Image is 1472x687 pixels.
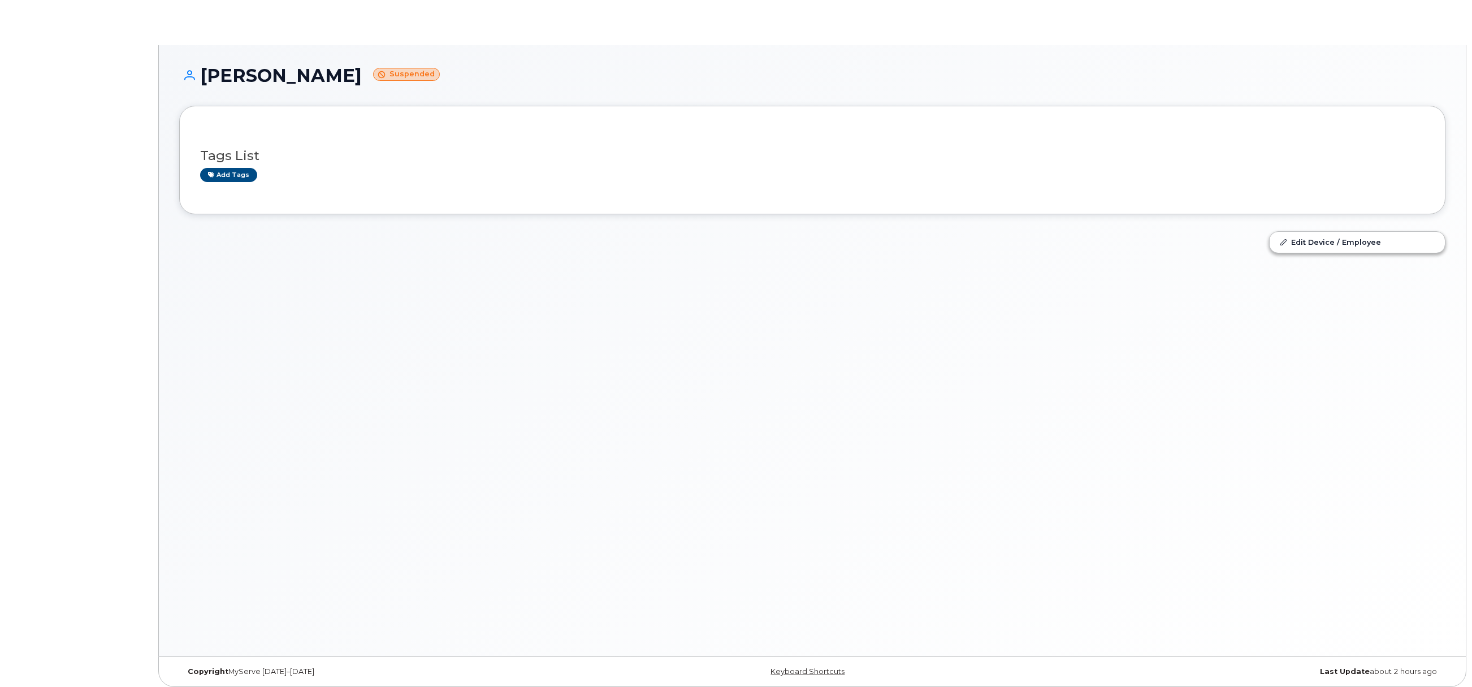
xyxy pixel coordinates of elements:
[200,168,257,182] a: Add tags
[1023,667,1445,676] div: about 2 hours ago
[373,68,440,81] small: Suspended
[1270,232,1445,252] a: Edit Device / Employee
[179,667,601,676] div: MyServe [DATE]–[DATE]
[200,149,1425,163] h3: Tags List
[770,667,845,676] a: Keyboard Shortcuts
[1320,667,1370,676] strong: Last Update
[188,667,228,676] strong: Copyright
[179,66,1445,85] h1: [PERSON_NAME]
